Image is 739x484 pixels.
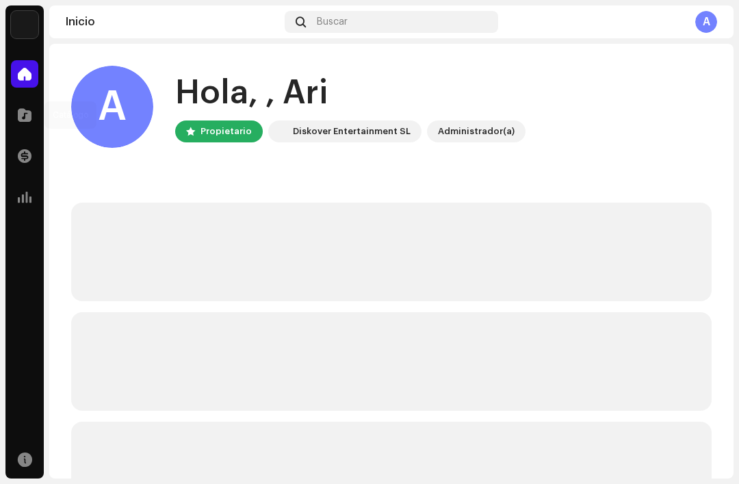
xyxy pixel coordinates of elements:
div: Propietario [200,123,252,140]
div: Diskover Entertainment SL [293,123,411,140]
div: Administrador(a) [438,123,515,140]
div: Inicio [66,16,279,27]
div: A [695,11,717,33]
img: 297a105e-aa6c-4183-9ff4-27133c00f2e2 [11,11,38,38]
div: A [71,66,153,148]
div: Hola, , Ari [175,71,526,115]
img: 297a105e-aa6c-4183-9ff4-27133c00f2e2 [271,123,287,140]
span: Buscar [317,16,348,27]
